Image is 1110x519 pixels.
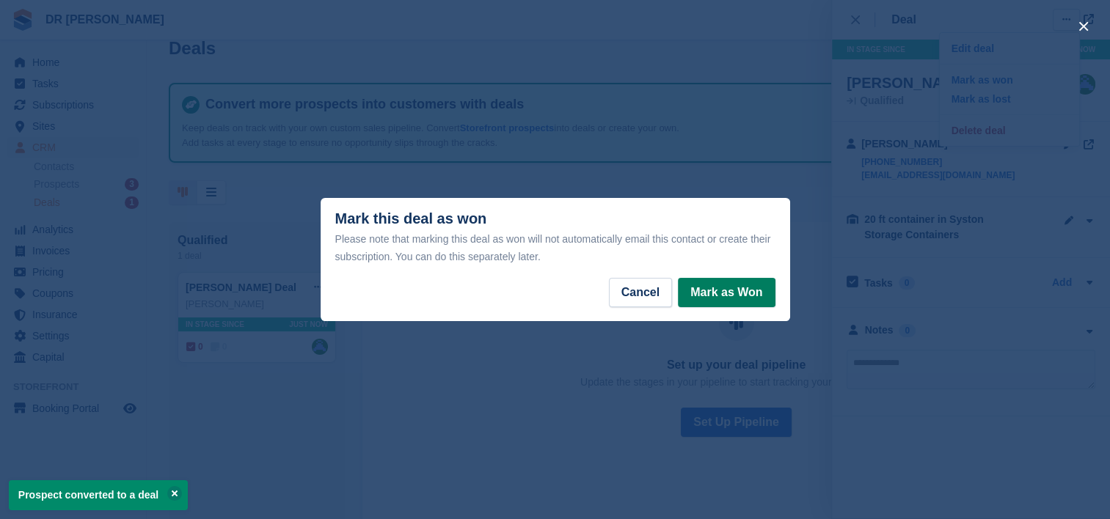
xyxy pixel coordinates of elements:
div: Mark this deal as won [335,210,775,265]
button: Cancel [609,278,672,307]
button: close [1072,15,1095,38]
button: Mark as Won [678,278,775,307]
p: Prospect converted to a deal [9,480,188,510]
div: Please note that marking this deal as won will not automatically email this contact or create the... [335,230,775,265]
